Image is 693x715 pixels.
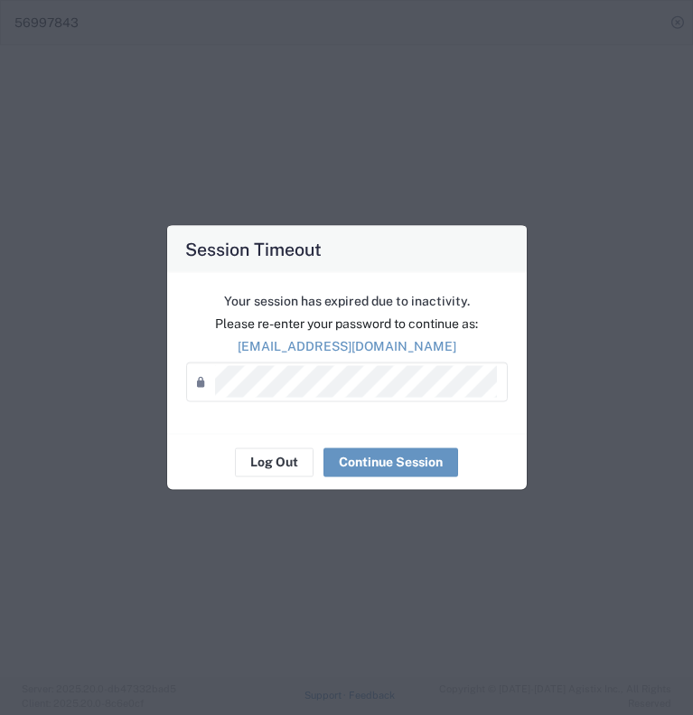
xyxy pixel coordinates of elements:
[235,447,314,476] button: Log Out
[186,314,508,333] p: Please re-enter your password to continue as:
[185,235,322,261] h4: Session Timeout
[323,447,458,476] button: Continue Session
[186,291,508,310] p: Your session has expired due to inactivity.
[186,336,508,355] p: [EMAIL_ADDRESS][DOMAIN_NAME]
